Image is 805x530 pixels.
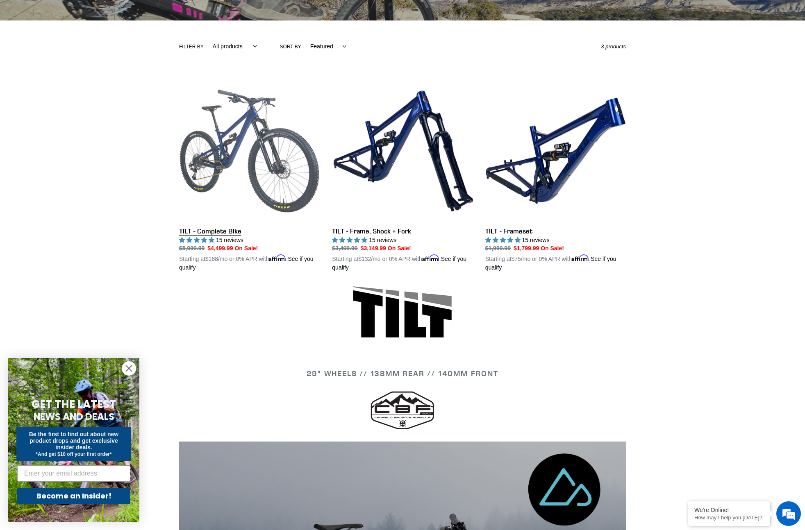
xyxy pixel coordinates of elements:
[32,397,116,412] span: GET THE LATEST
[307,369,498,378] span: 29" WHEELS // 138mm REAR // 140mm FRONT
[280,43,301,50] label: Sort by
[601,43,626,50] span: 3 products
[36,451,111,457] span: *And get $10 off your first order*
[17,488,130,504] button: Become an Insider!
[29,431,119,451] span: Be the first to find out about new product drops and get exclusive insider deals.
[179,43,204,50] label: Filter by
[122,361,136,376] button: Close dialog
[34,410,114,423] span: NEWS AND DEALS
[694,507,764,513] div: We're Online!
[694,514,764,521] p: How may I help you today?
[17,465,130,482] input: Enter your email address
